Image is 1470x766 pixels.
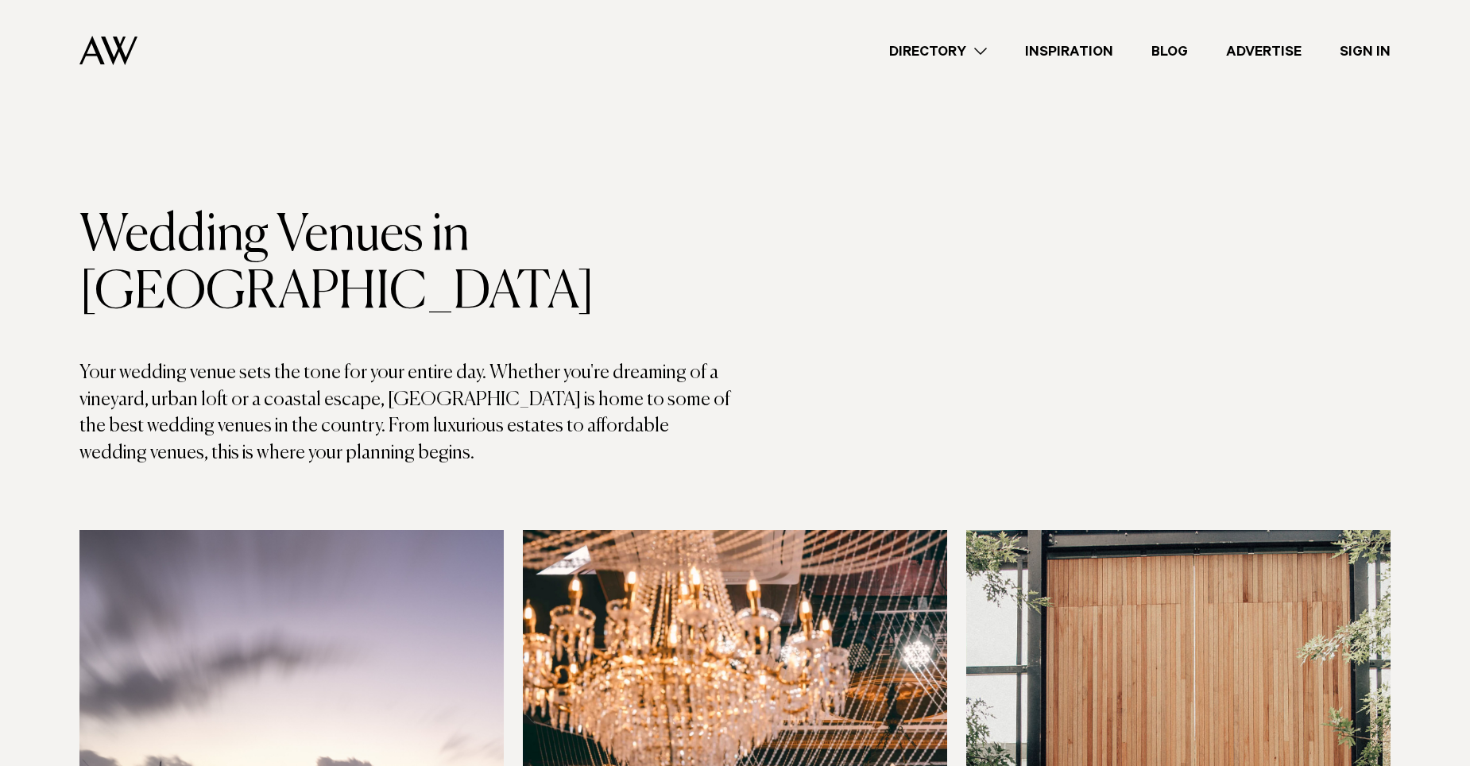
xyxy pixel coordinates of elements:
[1321,41,1410,62] a: Sign In
[79,360,735,466] p: Your wedding venue sets the tone for your entire day. Whether you're dreaming of a vineyard, urba...
[1132,41,1207,62] a: Blog
[79,36,137,65] img: Auckland Weddings Logo
[870,41,1006,62] a: Directory
[79,207,735,322] h1: Wedding Venues in [GEOGRAPHIC_DATA]
[1207,41,1321,62] a: Advertise
[1006,41,1132,62] a: Inspiration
